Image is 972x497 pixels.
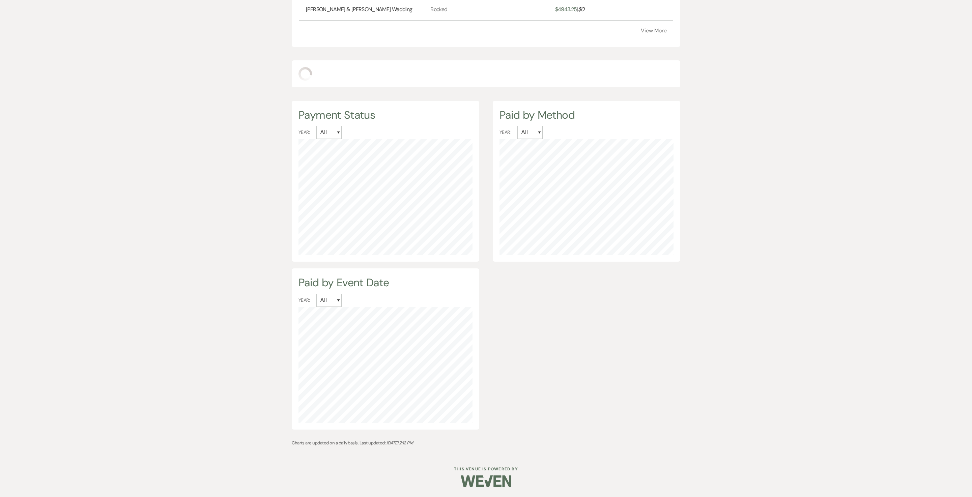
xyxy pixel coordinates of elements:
button: View More [641,28,667,33]
span: [DATE] 2:12 PM [387,440,413,446]
a: $4943.25|$0 [555,5,584,13]
a: [PERSON_NAME] & [PERSON_NAME] Wedding [306,5,412,13]
img: Weven Logo [461,469,511,493]
span: $ 4943.25 [555,6,577,13]
span: Year: [298,129,310,136]
span: $ 0 [578,6,584,13]
img: loading spinner [298,67,312,81]
span: Year: [499,129,511,136]
h4: Paid by Event Date [298,275,473,290]
p: Charts are updated on a daily basis. Last updated: [292,440,680,447]
span: Year: [298,297,310,304]
h4: Paid by Method [499,108,674,123]
h4: Payment Status [298,108,473,123]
